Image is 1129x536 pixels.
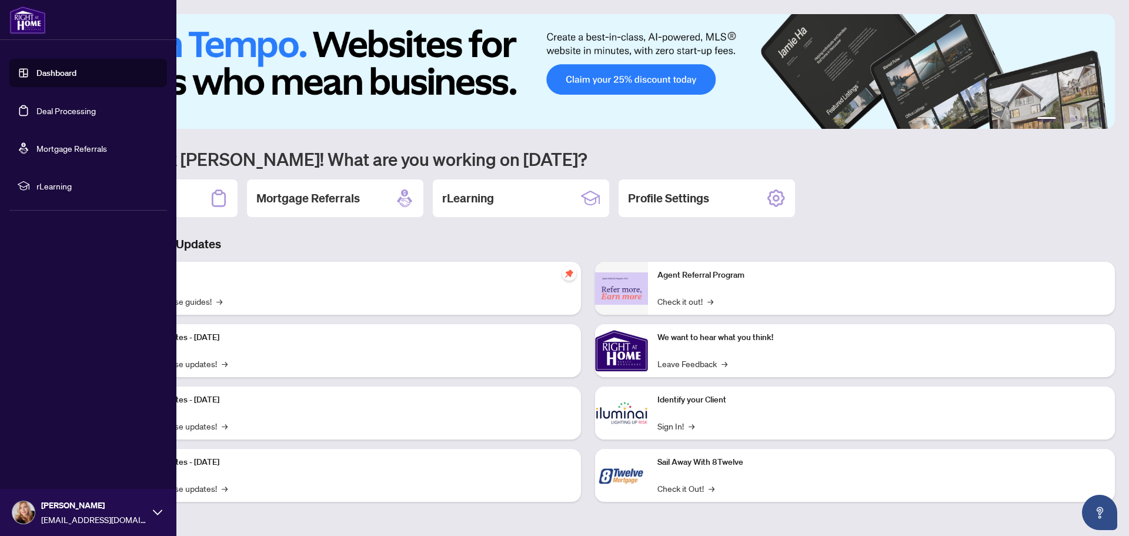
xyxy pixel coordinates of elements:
p: Agent Referral Program [657,269,1105,282]
span: → [689,420,694,432]
span: → [707,295,713,308]
a: Deal Processing [36,105,96,116]
img: Agent Referral Program [595,272,648,305]
button: 1 [1037,117,1056,122]
span: → [216,295,222,308]
span: → [222,420,228,432]
p: Platform Updates - [DATE] [123,394,572,407]
p: Platform Updates - [DATE] [123,331,572,344]
p: Self-Help [123,269,572,282]
p: Platform Updates - [DATE] [123,456,572,469]
p: We want to hear what you think! [657,331,1105,344]
img: We want to hear what you think! [595,324,648,377]
a: Check it out!→ [657,295,713,308]
button: 3 [1070,117,1075,122]
img: Profile Icon [12,501,35,524]
button: Open asap [1082,495,1117,530]
a: Check it Out!→ [657,482,714,495]
img: Sail Away With 8Twelve [595,449,648,502]
h1: Welcome back [PERSON_NAME]! What are you working on [DATE]? [61,148,1115,170]
a: Leave Feedback→ [657,357,727,370]
span: [PERSON_NAME] [41,499,147,512]
span: rLearning [36,179,159,192]
span: [EMAIL_ADDRESS][DOMAIN_NAME] [41,513,147,526]
img: Identify your Client [595,387,648,440]
button: 5 [1089,117,1094,122]
img: Slide 0 [61,14,1115,129]
span: → [222,482,228,495]
span: → [722,357,727,370]
span: → [709,482,714,495]
p: Sail Away With 8Twelve [657,456,1105,469]
span: pushpin [562,267,576,281]
h2: Profile Settings [628,190,709,207]
button: 6 [1098,117,1103,122]
img: logo [9,6,46,34]
span: → [222,357,228,370]
button: 2 [1061,117,1065,122]
a: Mortgage Referrals [36,143,107,154]
h3: Brokerage & Industry Updates [61,236,1115,252]
a: Dashboard [36,68,76,78]
h2: Mortgage Referrals [256,190,360,207]
button: 4 [1080,117,1084,122]
a: Sign In!→ [657,420,694,432]
p: Identify your Client [657,394,1105,407]
h2: rLearning [442,190,494,207]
